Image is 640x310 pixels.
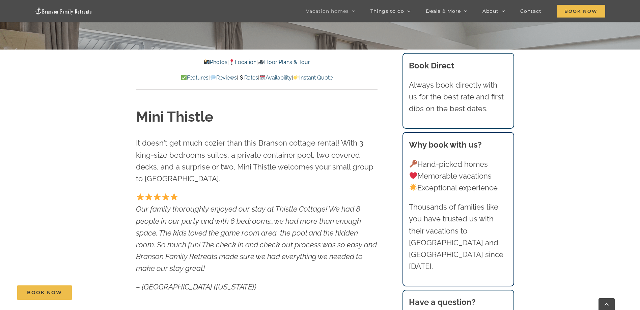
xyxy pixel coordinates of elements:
img: ⭐️ [162,193,169,200]
img: Branson Family Retreats Logo [35,7,92,15]
img: 🔑 [410,160,417,167]
em: – [GEOGRAPHIC_DATA] ([US_STATE]) [136,282,256,291]
img: 📆 [260,75,265,80]
h3: Why book with us? [409,139,507,151]
span: It doesn't get much cozier than this Branson cottage rental! With 3 king-size bedrooms suites, a ... [136,138,373,183]
strong: Have a question? [409,297,476,307]
p: Thousands of families like you have trusted us with their vacations to [GEOGRAPHIC_DATA] and [GEO... [409,201,507,272]
img: 👉 [294,75,299,80]
img: 🌟 [410,184,417,191]
span: Deals & More [426,9,461,13]
img: 💬 [211,75,216,80]
a: Floor Plans & Tour [258,59,310,65]
img: ❤️ [410,172,417,179]
a: Photos [204,59,227,65]
img: 🎥 [258,59,264,65]
span: Contact [520,9,541,13]
p: | | | | [136,73,378,82]
p: Always book directly with us for the best rate and first dibs on the best dates. [409,79,507,115]
span: Book Now [557,5,605,18]
a: Book Now [17,285,72,300]
img: 📍 [229,59,234,65]
em: Our family thoroughly enjoyed our stay at Thistle Cottage! We had 8 people in our party and with ... [136,205,377,273]
img: 💲 [239,75,244,80]
h1: Mini Thistle [136,107,378,127]
span: Vacation homes [306,9,349,13]
a: Features [181,74,208,81]
p: Hand-picked homes Memorable vacations Exceptional experience [409,158,507,194]
p: | | [136,58,378,67]
img: ⭐️ [145,193,152,200]
a: Rates [238,74,258,81]
span: Things to do [370,9,404,13]
span: Book Now [27,290,62,296]
img: ⭐️ [154,193,161,200]
a: Instant Quote [293,74,333,81]
img: ✅ [181,75,187,80]
img: 📸 [204,59,210,65]
span: About [482,9,499,13]
b: Book Direct [409,61,454,70]
a: Availability [259,74,292,81]
a: Reviews [210,74,236,81]
a: Location [229,59,256,65]
img: ⭐️ [170,193,178,200]
img: ⭐️ [137,193,144,200]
